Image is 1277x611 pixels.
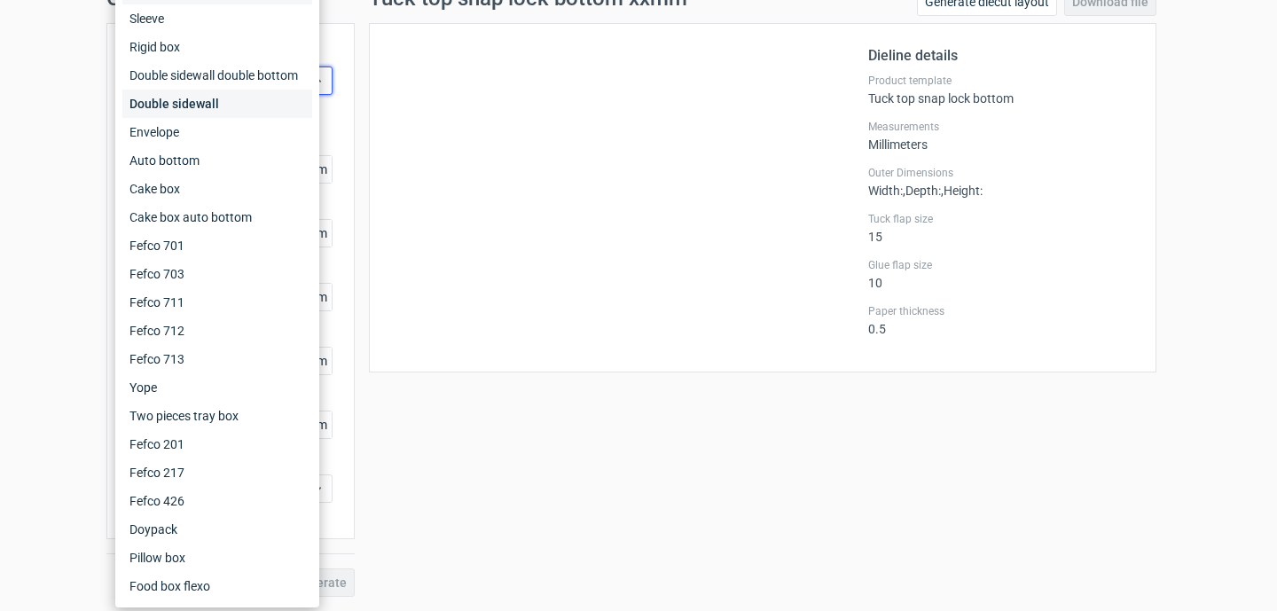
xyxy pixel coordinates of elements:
[122,430,312,458] div: Fefco 201
[122,544,312,572] div: Pillow box
[868,184,903,198] span: Width :
[903,184,941,198] span: , Depth :
[122,515,312,544] div: Doypack
[122,373,312,402] div: Yope
[868,258,1134,272] label: Glue flap size
[868,258,1134,290] div: 10
[122,288,312,317] div: Fefco 711
[941,184,983,198] span: , Height :
[122,402,312,430] div: Two pieces tray box
[122,345,312,373] div: Fefco 713
[868,120,1134,134] label: Measurements
[122,4,312,33] div: Sleeve
[868,120,1134,152] div: Millimeters
[868,74,1134,106] div: Tuck top snap lock bottom
[868,212,1134,244] div: 15
[122,317,312,345] div: Fefco 712
[122,487,312,515] div: Fefco 426
[868,304,1134,336] div: 0.5
[122,175,312,203] div: Cake box
[122,572,312,600] div: Food box flexo
[122,118,312,146] div: Envelope
[122,61,312,90] div: Double sidewall double bottom
[122,90,312,118] div: Double sidewall
[868,166,1134,180] label: Outer Dimensions
[122,260,312,288] div: Fefco 703
[868,212,1134,226] label: Tuck flap size
[122,33,312,61] div: Rigid box
[868,74,1134,88] label: Product template
[122,203,312,231] div: Cake box auto bottom
[122,458,312,487] div: Fefco 217
[868,45,1134,67] h2: Dieline details
[122,146,312,175] div: Auto bottom
[122,231,312,260] div: Fefco 701
[868,304,1134,318] label: Paper thickness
